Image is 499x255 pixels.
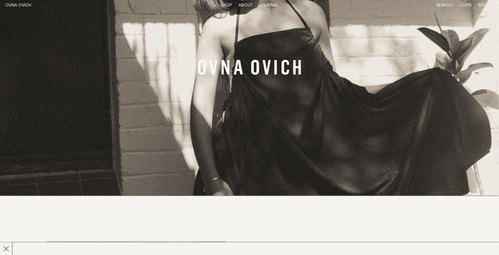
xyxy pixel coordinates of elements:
a: Banner Link [198,60,301,77]
a: Search [436,3,452,8]
span: [0] [487,3,494,8]
a: Journal [259,3,278,8]
a: Shop [221,3,232,8]
span: Bag [478,3,487,8]
summary: About [239,3,253,9]
a: Login [459,3,472,8]
a: Home [5,3,31,8]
